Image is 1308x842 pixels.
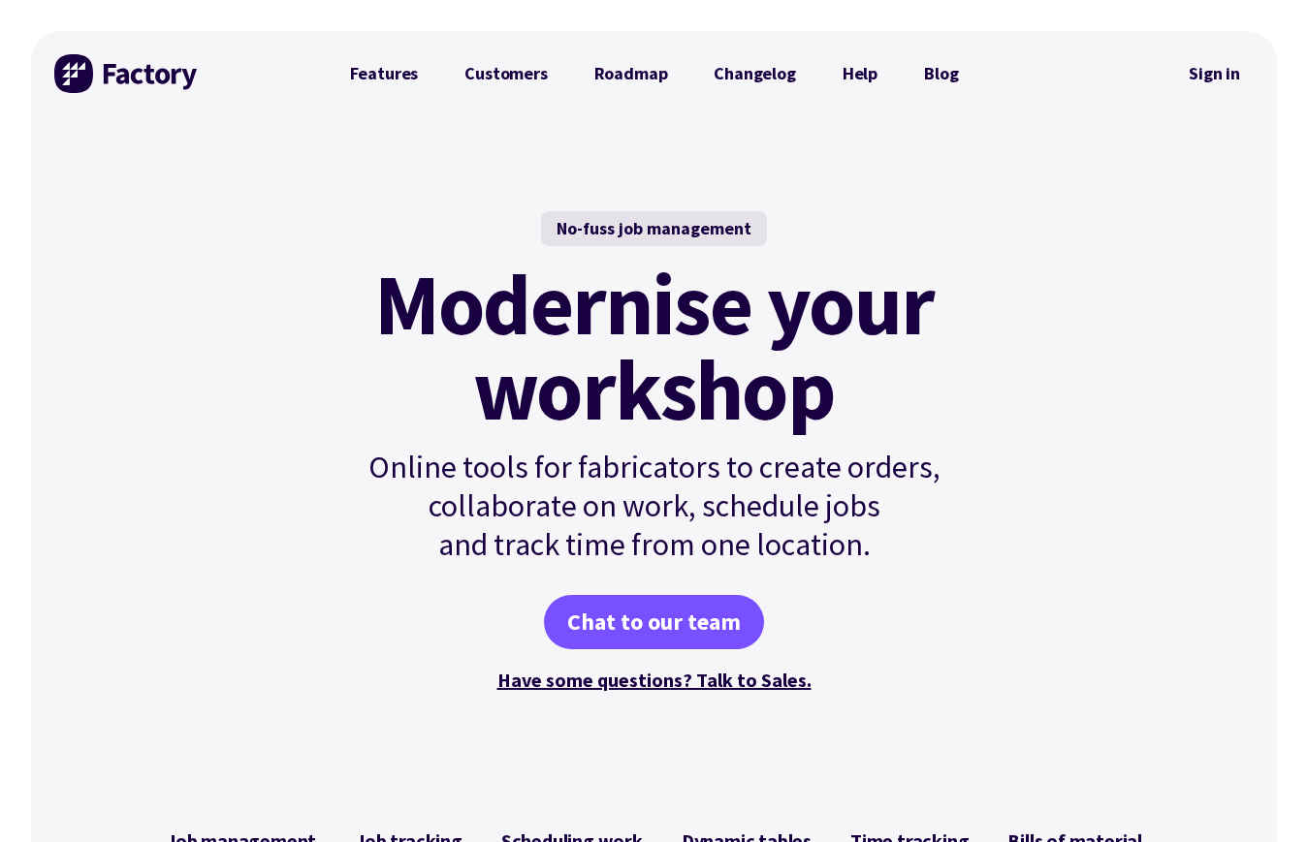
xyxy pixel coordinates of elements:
a: Chat to our team [544,595,764,649]
mark: Modernise your workshop [374,262,934,432]
a: Sign in [1175,51,1254,96]
a: Have some questions? Talk to Sales. [497,668,812,692]
a: Blog [901,54,981,93]
a: Roadmap [571,54,691,93]
div: No-fuss job management [541,211,767,246]
nav: Secondary Navigation [1175,51,1254,96]
p: Online tools for fabricators to create orders, collaborate on work, schedule jobs and track time ... [327,448,982,564]
nav: Primary Navigation [327,54,982,93]
img: Factory [54,54,200,93]
a: Help [819,54,901,93]
a: Customers [441,54,570,93]
a: Features [327,54,442,93]
iframe: Chat Widget [1211,749,1308,842]
a: Changelog [690,54,818,93]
